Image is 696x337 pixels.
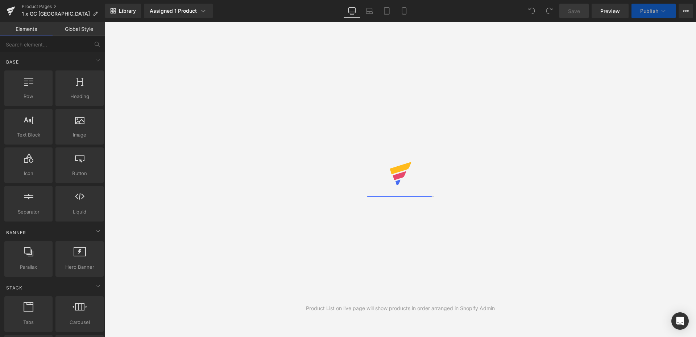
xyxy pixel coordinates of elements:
span: Stack [5,284,23,291]
div: Product List on live page will show products in order arranged in Shopify Admin [306,304,495,312]
a: Preview [592,4,629,18]
span: Base [5,58,20,65]
a: Global Style [53,22,105,36]
span: Tabs [7,318,50,326]
span: Liquid [58,208,101,216]
span: Heading [58,93,101,100]
span: Hero Banner [58,263,101,271]
span: Separator [7,208,50,216]
span: Preview [600,7,620,15]
div: Open Intercom Messenger [671,312,689,330]
span: 1 x GC [GEOGRAPHIC_DATA] [22,11,90,17]
span: Icon [7,170,50,177]
span: Library [119,8,136,14]
a: Mobile [395,4,413,18]
a: Tablet [378,4,395,18]
a: New Library [105,4,141,18]
span: Carousel [58,318,101,326]
a: Laptop [361,4,378,18]
button: More [679,4,693,18]
span: Row [7,93,50,100]
span: Button [58,170,101,177]
span: Save [568,7,580,15]
a: Product Pages [22,4,105,9]
button: Publish [631,4,676,18]
span: Banner [5,229,27,236]
div: Assigned 1 Product [150,7,207,15]
button: Undo [525,4,539,18]
span: Parallax [7,263,50,271]
button: Redo [542,4,556,18]
a: Desktop [343,4,361,18]
span: Publish [640,8,658,14]
span: Text Block [7,131,50,139]
span: Image [58,131,101,139]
